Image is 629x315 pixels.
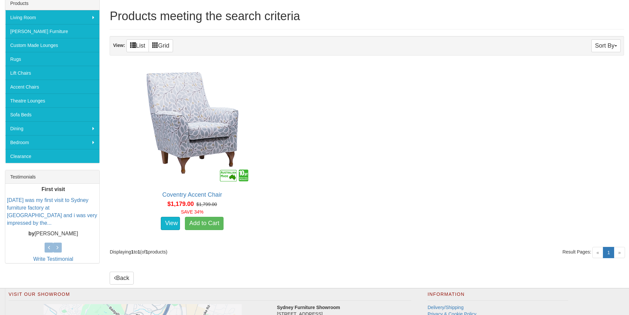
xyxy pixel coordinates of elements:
b: First visit [42,187,65,192]
a: View [161,217,180,230]
a: Coventry Accent Chair [162,191,222,198]
img: Coventry Accent Chair [133,66,252,185]
div: Testimonials [5,170,99,184]
a: Sofa Beds [5,107,99,121]
a: Grid [149,39,173,52]
font: SAVE 34% [181,209,203,215]
a: List [126,39,149,52]
a: Dining [5,121,99,135]
a: [DATE] was my first visit to Sydney furniture factory at [GEOGRAPHIC_DATA] and i was very impress... [7,198,97,226]
a: Accent Chairs [5,80,99,94]
a: Delivery/Shipping [428,305,464,310]
b: by [28,231,35,237]
a: [PERSON_NAME] Furniture [5,24,99,38]
a: Write Testimonial [33,256,73,262]
button: Sort By [591,39,621,52]
strong: View: [113,43,125,48]
span: $1,179.00 [167,201,194,207]
a: Add to Cart [185,217,224,230]
a: Custom Made Lounges [5,38,99,52]
strong: 1 [138,249,140,255]
h2: Information [428,292,568,300]
a: Bedroom [5,135,99,149]
a: Living Room [5,10,99,24]
strong: Sydney Furniture Showroom [277,305,340,310]
p: [PERSON_NAME] [7,230,99,238]
h2: Visit Our Showroom [9,292,411,300]
a: Theatre Lounges [5,94,99,107]
a: Back [110,272,133,285]
div: Displaying to (of products) [105,249,367,255]
h1: Products meeting the search criteria [110,10,624,23]
span: » [614,247,625,258]
a: Lift Chairs [5,66,99,80]
a: Rugs [5,52,99,66]
strong: 1 [131,249,134,255]
span: Result Pages: [562,249,591,255]
strong: 1 [146,249,148,255]
a: Clearance [5,149,99,163]
span: « [592,247,604,258]
del: $1,799.00 [196,202,217,207]
a: 1 [603,247,614,258]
